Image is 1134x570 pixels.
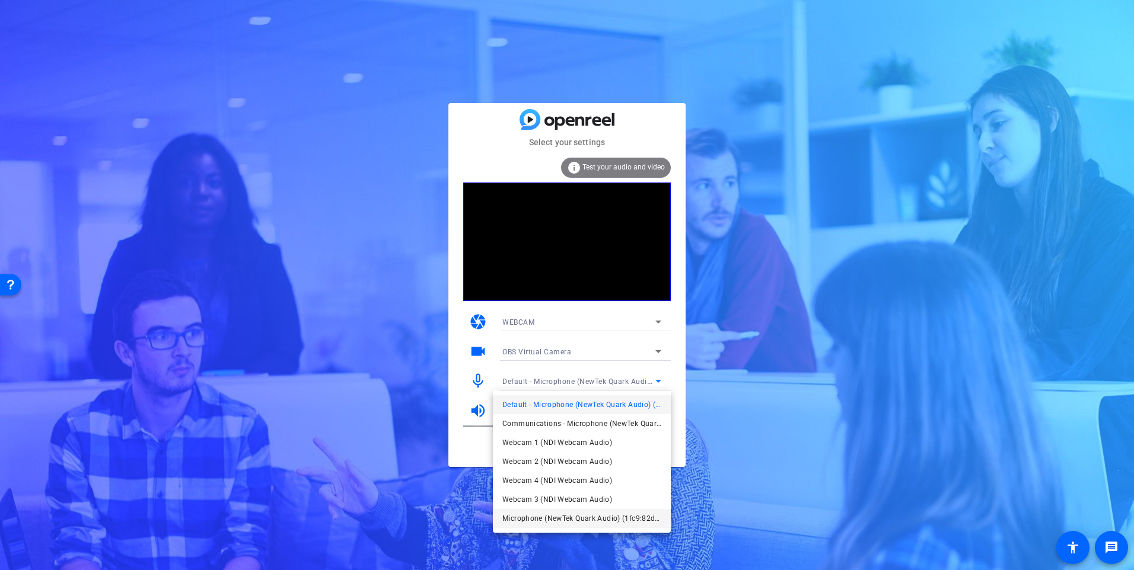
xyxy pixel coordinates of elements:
span: Webcam 4 (NDI Webcam Audio) [502,473,612,488]
span: Webcam 2 (NDI Webcam Audio) [502,454,612,469]
span: Communications - Microphone (NewTek Quark Audio) (1fc9:82dc) [502,417,661,431]
span: Webcam 3 (NDI Webcam Audio) [502,492,612,507]
span: Default - Microphone (NewTek Quark Audio) (1fc9:82dc) [502,398,661,412]
span: Webcam 1 (NDI Webcam Audio) [502,435,612,450]
span: Microphone (NewTek Quark Audio) (1fc9:82dc) [502,511,661,526]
